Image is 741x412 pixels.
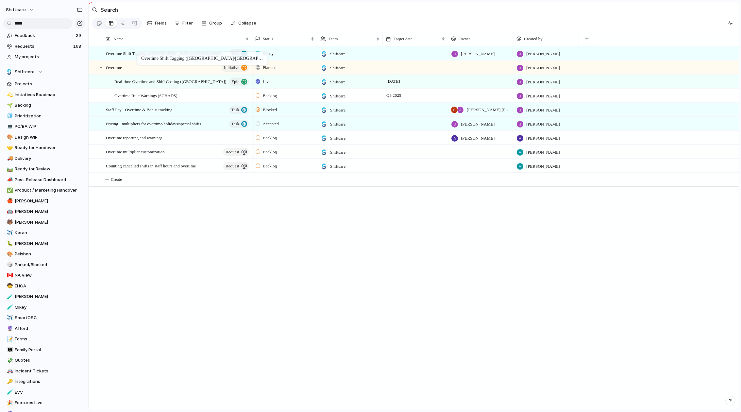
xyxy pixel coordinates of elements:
[263,36,273,42] span: Status
[7,102,11,109] div: 🌱
[6,102,12,109] button: 🌱
[7,197,11,205] div: 🍎
[330,121,345,128] span: Shiftcare
[3,31,85,41] a: Feedback29
[76,32,82,39] span: 29
[114,77,226,85] span: Real-time Overtime and Shift Costing ([GEOGRAPHIC_DATA])
[7,314,11,322] div: ✈️
[3,292,85,301] a: 🧪[PERSON_NAME]
[15,177,83,183] span: Post-Release Dashboard
[6,113,12,119] button: 🧊
[7,357,11,364] div: 💸
[526,93,560,99] span: [PERSON_NAME]
[3,334,85,344] a: 📝Forms
[15,155,83,162] span: Delivery
[3,239,85,249] a: 🐛[PERSON_NAME]
[3,324,85,334] a: 🔮Afford
[3,111,85,121] div: 🧊Prioritization
[106,134,162,141] span: Overtime reporting and warnings
[15,92,83,98] span: Initiatives Roadmap
[6,145,12,151] button: 🤝
[263,135,277,141] span: Backlog
[15,378,83,385] span: Integrations
[231,77,239,86] span: Epic
[223,148,249,156] button: request
[106,63,122,71] span: Overtime
[3,67,85,77] button: Shiftcare
[15,389,83,396] span: EVV
[330,51,345,57] span: Shiftcare
[263,163,277,169] span: Backlog
[3,164,85,174] div: 🛤️Ready for Review
[15,81,83,87] span: Projects
[7,123,11,130] div: 💻
[113,36,124,42] span: Name
[15,219,83,226] span: [PERSON_NAME]
[3,260,85,270] div: 🎲Parked/Blocked
[3,302,85,312] div: 🧪Mikey
[106,162,196,169] span: Counting cancelled shifts in staff hours and overtime
[3,90,85,100] div: 💫Initiatives Roadmap
[3,196,85,206] a: 🍎[PERSON_NAME]
[15,293,83,300] span: [PERSON_NAME]
[3,366,85,376] div: 🚑Incident Tickets
[3,387,85,397] a: 🧪EVV
[3,270,85,280] div: 🇨🇦NA View
[6,251,12,257] button: 🎨
[7,303,11,311] div: 🧪
[15,43,71,50] span: Requests
[106,106,172,113] span: Staff Pay - Overtime & Bonus tracking
[144,18,169,28] button: Fields
[106,49,227,57] span: Overtime Shift Tagging ([GEOGRAPHIC_DATA]/[GEOGRAPHIC_DATA])
[6,304,12,311] button: 🧪
[15,347,83,353] span: Family Portal
[7,208,11,215] div: 🤖
[15,166,83,172] span: Ready for Review
[6,219,12,226] button: 🐻
[15,304,83,311] span: Mikey
[524,36,543,42] span: Created by
[229,77,249,86] button: Epic
[106,148,165,155] span: Overtime multiplier customization
[15,283,83,289] span: EHCA
[3,355,85,365] a: 💸Quotes
[3,398,85,408] a: 🎉Features Live
[7,335,11,343] div: 📝
[231,49,239,58] span: Task
[226,147,239,157] span: request
[231,119,239,129] span: Task
[3,228,85,238] div: ✈️Karan
[3,154,85,163] div: 🚚Delivery
[6,336,12,342] button: 📝
[7,176,11,183] div: 📣
[15,336,83,342] span: Forms
[6,283,12,289] button: 🧒
[198,18,225,28] button: Group
[3,281,85,291] a: 🧒EHCA
[6,400,12,406] button: 🎉
[6,187,12,194] button: ✅
[6,177,12,183] button: 📣
[3,100,85,110] a: 🌱Backlog
[3,79,85,89] a: Projects
[459,36,470,42] span: Owner
[526,135,560,142] span: [PERSON_NAME]
[6,166,12,172] button: 🛤️
[231,105,239,114] span: Task
[209,20,222,26] span: Group
[3,175,85,185] a: 📣Post-Release Dashboard
[15,134,83,141] span: Design WIP
[3,249,85,259] a: 🎨Peishan
[6,389,12,396] button: 🧪
[7,165,11,173] div: 🛤️
[229,120,249,128] button: Task
[223,162,249,170] button: request
[461,135,495,142] span: [PERSON_NAME]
